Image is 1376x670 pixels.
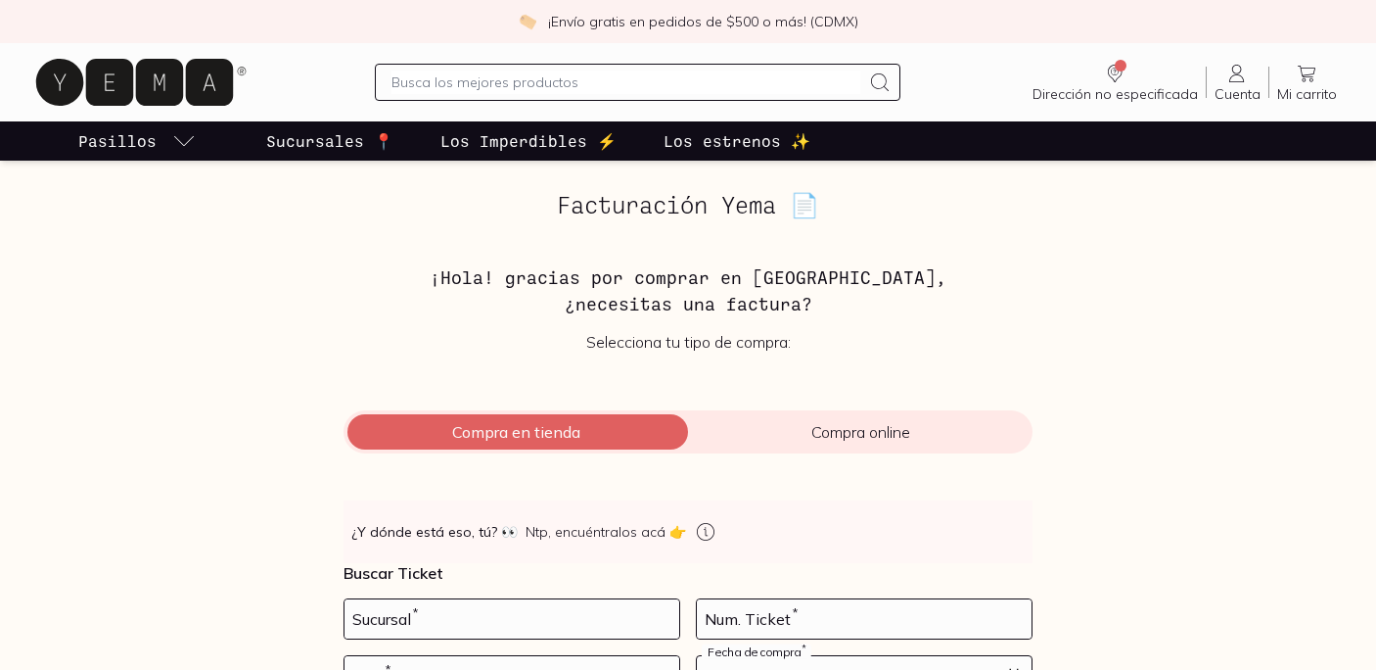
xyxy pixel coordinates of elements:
input: Busca los mejores productos [391,71,860,94]
img: check [519,13,536,30]
strong: ¿Y dónde está eso, tú? [351,522,518,542]
input: 728 [344,599,679,639]
a: Los estrenos ✨ [660,121,814,161]
p: Los estrenos ✨ [664,129,810,153]
p: Los Imperdibles ⚡️ [440,129,617,153]
a: Mi carrito [1269,62,1345,103]
p: Buscar Ticket [344,563,1032,583]
p: Sucursales 📍 [266,129,393,153]
p: ¡Envío gratis en pedidos de $500 o más! (CDMX) [548,12,858,31]
span: Cuenta [1215,85,1261,103]
label: Fecha de compra [702,645,811,659]
span: Mi carrito [1277,85,1337,103]
a: Los Imperdibles ⚡️ [436,121,620,161]
p: Selecciona tu tipo de compra: [344,332,1032,352]
a: Dirección no especificada [1025,62,1206,103]
h2: Facturación Yema 📄 [344,192,1032,217]
a: Cuenta [1207,62,1268,103]
span: Compra en tienda [344,422,688,442]
span: Compra online [688,422,1032,442]
span: 👀 [501,522,518,542]
a: pasillo-todos-link [74,121,200,161]
p: Pasillos [78,129,157,153]
a: Sucursales 📍 [262,121,397,161]
input: 123 [697,599,1032,639]
span: Ntp, encuéntralos acá 👉 [526,522,686,542]
span: Dirección no especificada [1032,85,1198,103]
h3: ¡Hola! gracias por comprar en [GEOGRAPHIC_DATA], ¿necesitas una factura? [344,264,1032,316]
